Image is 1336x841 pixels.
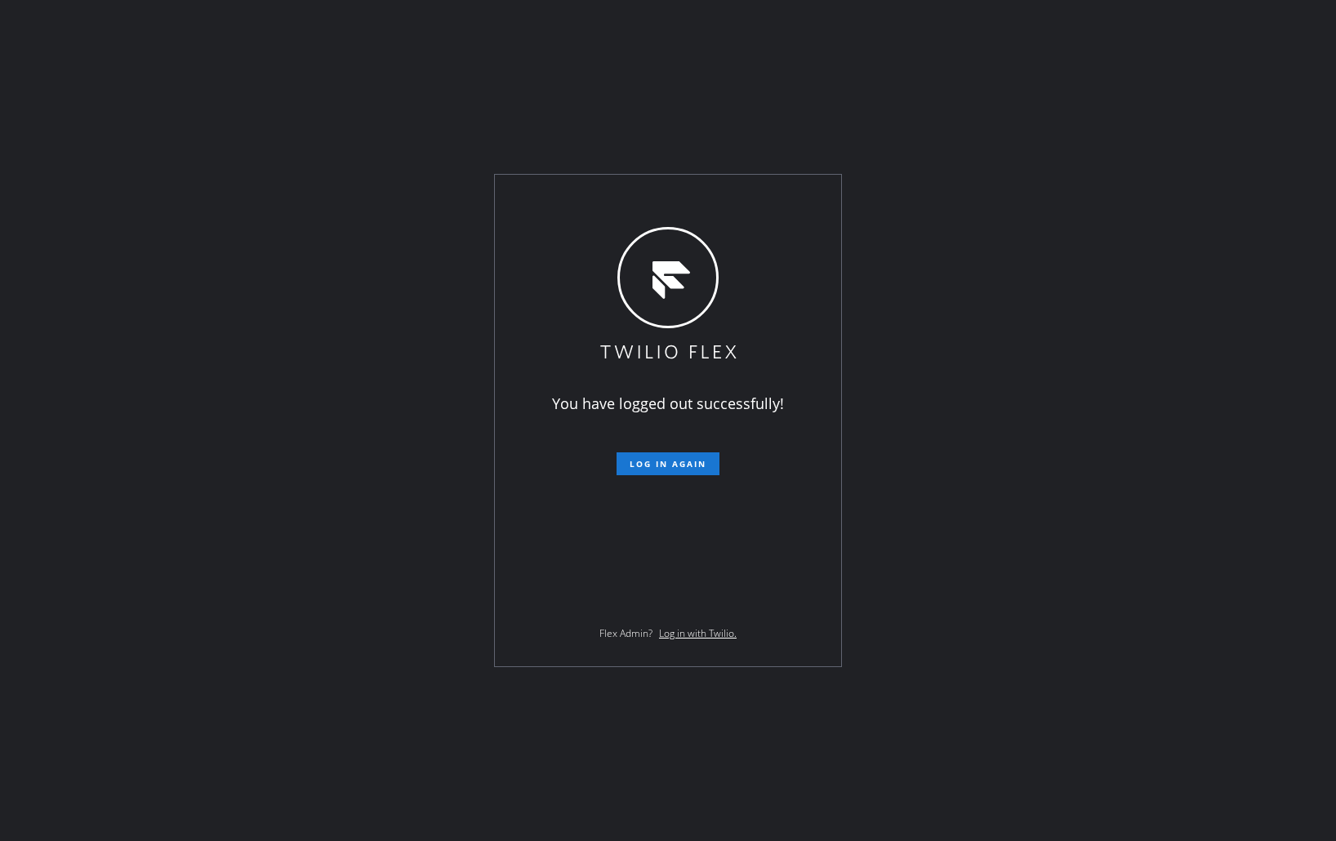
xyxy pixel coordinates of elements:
a: Log in with Twilio. [659,626,737,640]
button: Log in again [617,452,719,475]
span: Flex Admin? [599,626,652,640]
span: Log in again [630,458,706,469]
span: You have logged out successfully! [552,394,784,413]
